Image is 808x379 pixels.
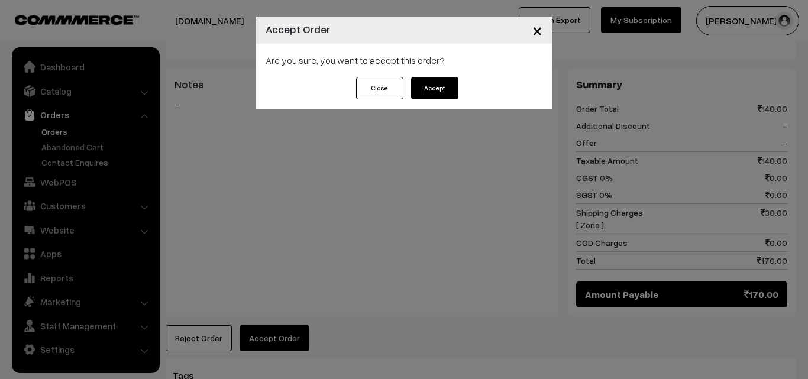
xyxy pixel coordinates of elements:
button: Close [356,77,403,99]
button: Accept [411,77,458,99]
button: Close [523,12,552,48]
span: × [532,19,542,41]
h4: Accept Order [266,21,330,37]
div: Are you sure, you want to accept this order? [256,44,552,77]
